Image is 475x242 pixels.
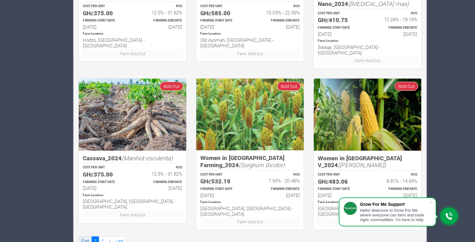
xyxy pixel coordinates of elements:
img: growforme image [79,79,186,151]
h5: GHȼ532.19 [200,178,244,185]
h6: 10.03% - 22.55% [256,10,300,15]
p: Location of Farm [200,200,300,205]
p: Location of Farm [83,193,182,198]
h6: [DATE] [138,185,182,191]
h5: Cassava_2024 [83,155,182,162]
i: ([PERSON_NAME]) [338,161,386,169]
h6: [GEOGRAPHIC_DATA], [GEOGRAPHIC_DATA] - [GEOGRAPHIC_DATA] [83,198,182,210]
h5: GHȼ585.00 [200,10,244,17]
h6: 12.5% - 31.82% [138,171,182,177]
h5: GHȼ375.00 [83,10,127,17]
p: Estimated Farming Start Date [200,18,244,23]
h6: [DATE] [256,24,300,30]
p: ROS [373,11,417,16]
span: Sold Out [277,82,301,91]
i: (Manihot esculenta) [122,154,172,162]
h5: Women in [GEOGRAPHIC_DATA] V_2024 [318,155,417,169]
p: COST PER UNIT [200,172,244,177]
p: COST PER UNIT [318,172,362,177]
p: Estimated Farming Start Date [83,18,127,23]
h6: [DATE] [318,192,362,198]
p: ROS [373,172,417,177]
p: Estimated Farming Start Date [83,180,127,185]
p: COST PER UNIT [83,165,127,170]
p: ROS [256,172,300,177]
h6: Old Ayomah, [GEOGRAPHIC_DATA] - [GEOGRAPHIC_DATA] [200,37,300,48]
img: growforme image [196,79,304,150]
p: Estimated Farming End Date [373,26,417,30]
div: Hello! Welcome to Grow For Me where everyone can farm and trade Agric commodities. I'm here to help. [360,208,429,222]
p: Estimated Farming End Date [138,18,182,23]
h6: 12.5% - 31.82% [138,10,182,15]
h6: [GEOGRAPHIC_DATA], [GEOGRAPHIC_DATA] - [GEOGRAPHIC_DATA] [318,206,417,217]
p: ROS [138,165,182,170]
p: Estimated Farming Start Date [318,26,362,30]
h5: GHȼ410.75 [318,17,362,24]
h6: [DATE] [138,24,182,30]
p: COST PER UNIT [83,4,127,9]
p: COST PER UNIT [318,11,362,16]
p: Estimated Farming End Date [373,187,417,191]
h6: [DATE] [200,192,244,198]
p: Estimated Farming End Date [138,180,182,185]
h6: [DATE] [83,24,127,30]
h6: 7.65% - 20.46% [256,178,300,183]
h6: Salaga, [GEOGRAPHIC_DATA] - [GEOGRAPHIC_DATA] [318,44,417,56]
p: Location of Farm [318,200,417,205]
p: Location of Farm [83,31,182,36]
h6: [GEOGRAPHIC_DATA], [GEOGRAPHIC_DATA] - [GEOGRAPHIC_DATA] [200,206,300,217]
img: growforme image [314,79,421,151]
h6: [DATE] [256,192,300,198]
p: ROS [256,4,300,9]
p: COST PER UNIT [200,4,244,9]
div: Grow For Me Support [360,202,429,207]
h6: [DATE] [200,24,244,30]
p: Location of Farm [200,31,300,36]
p: Estimated Farming Start Date [318,187,362,191]
h6: Hodzo, [GEOGRAPHIC_DATA] - [GEOGRAPHIC_DATA] [83,37,182,48]
p: ROS [138,4,182,9]
p: Estimated Farming End Date [256,187,300,191]
p: Location of Farm [318,39,417,43]
h6: [DATE] [373,31,417,37]
i: (Sorghum Bicolor) [239,161,285,169]
h6: [DATE] [318,31,362,37]
p: Estimated Farming Start Date [200,187,244,191]
h6: [DATE] [373,192,417,198]
h5: Women in [GEOGRAPHIC_DATA] Farming_2024 [200,154,300,168]
span: Sold Out [395,82,418,91]
h6: 8.81% - 14.69% [373,178,417,184]
h5: GHȼ483.06 [318,178,362,185]
p: Estimated Farming End Date [256,18,300,23]
span: Sold Out [160,82,183,91]
h6: [DATE] [83,185,127,191]
h6: 12.24% - 19.16% [373,17,417,22]
h5: GHȼ375.00 [83,171,127,178]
